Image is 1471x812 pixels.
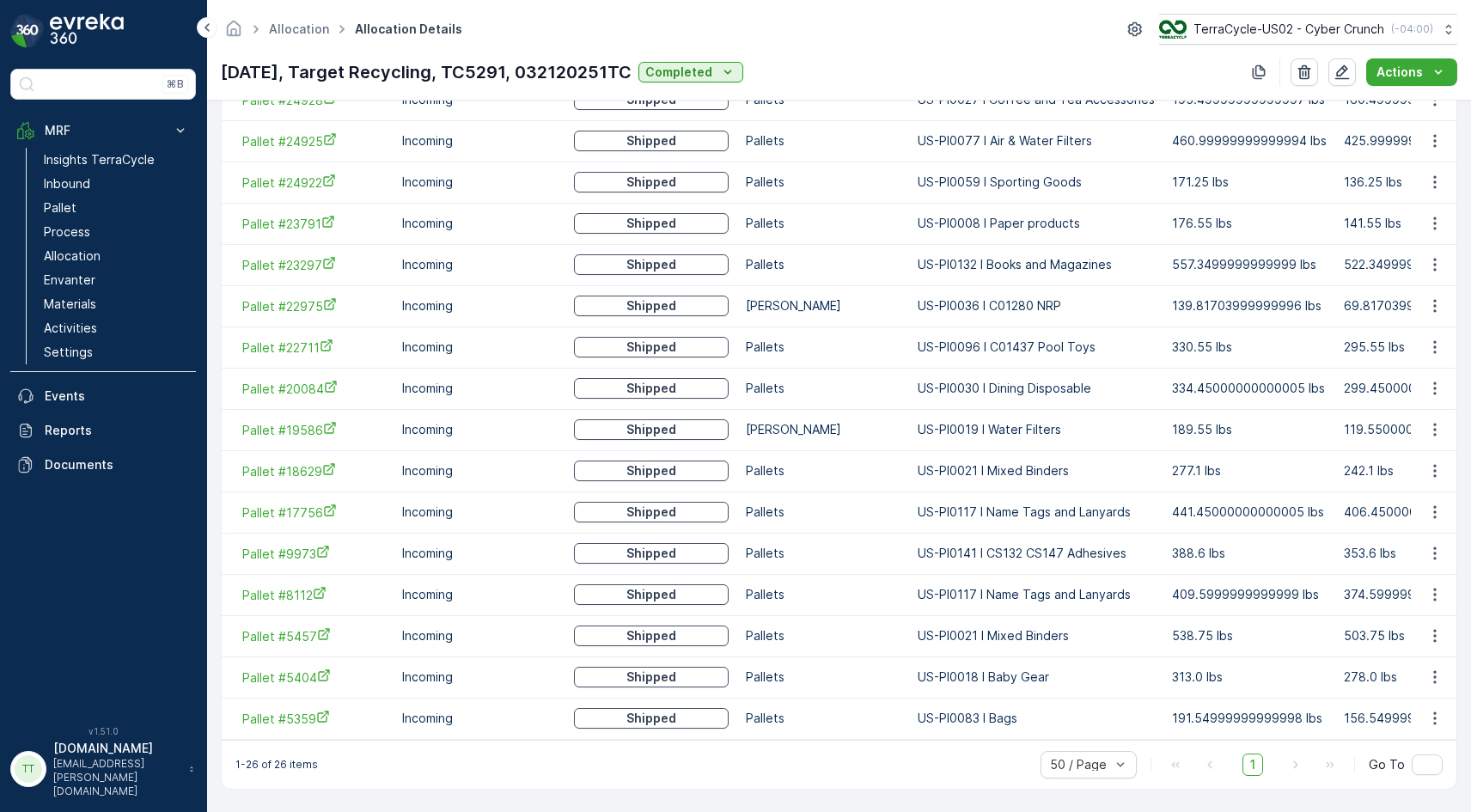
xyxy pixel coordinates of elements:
[626,504,676,521] p: Shipped
[1369,756,1405,773] span: Go To
[1172,586,1327,603] p: 409.5999999999999 lbs
[44,272,95,289] p: Envanter
[1172,710,1327,727] p: 191.54999999999998 lbs
[402,627,557,644] p: Incoming
[10,379,196,413] a: Events
[746,586,900,603] p: Pallets
[574,584,729,605] button: Shipped
[918,132,1155,150] p: US-PI0077 I Air & Water Filters
[37,292,196,316] a: Materials
[574,543,729,564] button: Shipped
[918,462,1155,479] p: US-PI0021 I Mixed Binders
[167,77,184,91] p: ⌘B
[242,669,385,687] a: Pallet #5404
[626,339,676,356] p: Shipped
[53,757,180,798] p: [EMAIL_ADDRESS][PERSON_NAME][DOMAIN_NAME]
[746,256,900,273] p: Pallets
[1172,132,1327,150] p: 460.99999999999994 lbs
[402,215,557,232] p: Incoming
[242,421,385,439] a: Pallet #19586
[1193,21,1384,38] p: TerraCycle-US02 - Cyber Crunch
[402,339,557,356] p: Incoming
[37,196,196,220] a: Pallet
[242,132,385,150] a: Pallet #24925
[918,215,1155,232] p: US-PI0008 I Paper products
[44,223,90,241] p: Process
[402,710,557,727] p: Incoming
[1172,627,1327,644] p: 538.75 lbs
[746,132,900,150] p: Pallets
[242,215,385,233] a: Pallet #23791
[45,456,189,473] p: Documents
[242,380,385,398] a: Pallet #20084
[37,220,196,244] a: Process
[10,448,196,482] a: Documents
[402,545,557,562] p: Incoming
[242,545,385,563] a: Pallet #9973
[574,419,729,440] button: Shipped
[918,256,1155,273] p: US-PI0132 I Books and Magazines
[918,586,1155,603] p: US-PI0117 I Name Tags and Lanyards
[53,740,180,757] p: [DOMAIN_NAME]
[638,62,743,82] button: Completed
[574,172,729,192] button: Shipped
[746,421,900,438] p: [PERSON_NAME]
[45,388,189,405] p: Events
[402,504,557,521] p: Incoming
[402,462,557,479] p: Incoming
[626,669,676,686] p: Shipped
[242,586,385,604] a: Pallet #8112
[626,380,676,397] p: Shipped
[626,132,676,150] p: Shipped
[1172,256,1327,273] p: 557.3499999999999 lbs
[402,421,557,438] p: Incoming
[918,669,1155,686] p: US-PI0018 I Baby Gear
[242,710,385,728] a: Pallet #5359
[224,26,243,40] a: Homepage
[918,380,1155,397] p: US-PI0030 I Dining Disposable
[746,710,900,727] p: Pallets
[746,545,900,562] p: Pallets
[37,268,196,292] a: Envanter
[242,627,385,645] a: Pallet #5457
[1172,215,1327,232] p: 176.55 lbs
[402,669,557,686] p: Incoming
[1172,339,1327,356] p: 330.55 lbs
[44,247,101,265] p: Allocation
[242,504,385,522] a: Pallet #17756
[574,667,729,687] button: Shipped
[1172,174,1327,191] p: 171.25 lbs
[918,504,1155,521] p: US-PI0117 I Name Tags and Lanyards
[37,172,196,196] a: Inbound
[1376,64,1423,81] p: Actions
[918,627,1155,644] p: US-PI0021 I Mixed Binders
[626,462,676,479] p: Shipped
[1172,504,1327,521] p: 441.45000000000005 lbs
[242,339,385,357] a: Pallet #22711
[45,422,189,439] p: Reports
[37,316,196,340] a: Activities
[1366,58,1457,86] button: Actions
[10,740,196,798] button: TT[DOMAIN_NAME][EMAIL_ADDRESS][PERSON_NAME][DOMAIN_NAME]
[574,213,729,234] button: Shipped
[1159,20,1187,39] img: TC_VWL6UX0.png
[574,626,729,646] button: Shipped
[1172,380,1327,397] p: 334.45000000000005 lbs
[746,339,900,356] p: Pallets
[626,545,676,562] p: Shipped
[918,545,1155,562] p: US-PI0141 I CS132 CS147 Adhesives
[242,256,385,274] span: Pallet #23297
[242,174,385,192] a: Pallet #24922
[645,64,712,81] p: Completed
[746,380,900,397] p: Pallets
[746,215,900,232] p: Pallets
[574,502,729,522] button: Shipped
